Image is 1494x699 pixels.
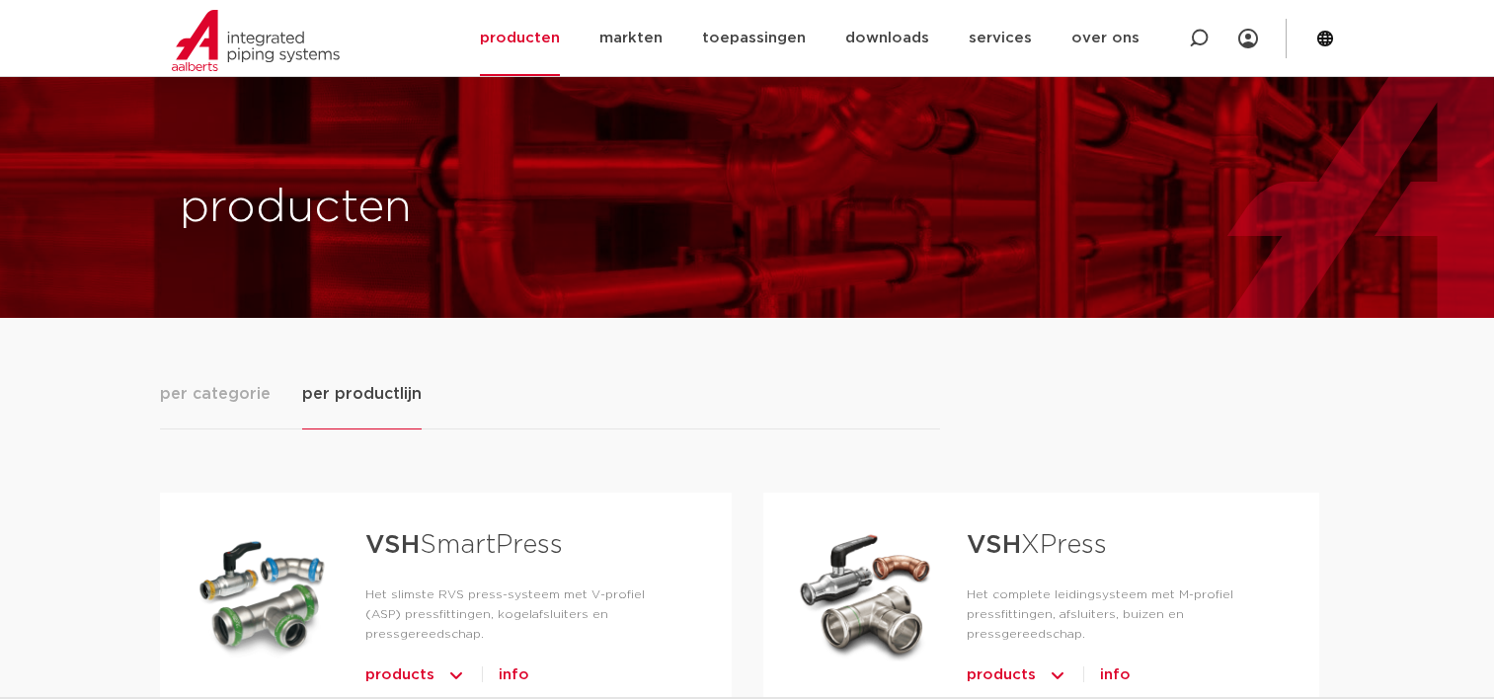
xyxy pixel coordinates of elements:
[365,532,420,558] strong: VSH
[365,532,563,558] a: VSHSmartPress
[446,660,466,691] img: icon-chevron-up-1.svg
[302,382,422,406] span: per productlijn
[1100,660,1131,691] a: info
[365,584,668,644] p: Het slimste RVS press-systeem met V-profiel (ASP) pressfittingen, kogelafsluiters en pressgereeds...
[499,660,529,691] a: info
[967,532,1107,558] a: VSHXPress
[967,584,1255,644] p: Het complete leidingsysteem met M-profiel pressfittingen, afsluiters, buizen en pressgereedschap.
[160,382,271,406] span: per categorie
[365,660,434,691] span: products
[967,532,1021,558] strong: VSH
[180,177,738,240] h1: producten
[1048,660,1067,691] img: icon-chevron-up-1.svg
[967,660,1036,691] span: products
